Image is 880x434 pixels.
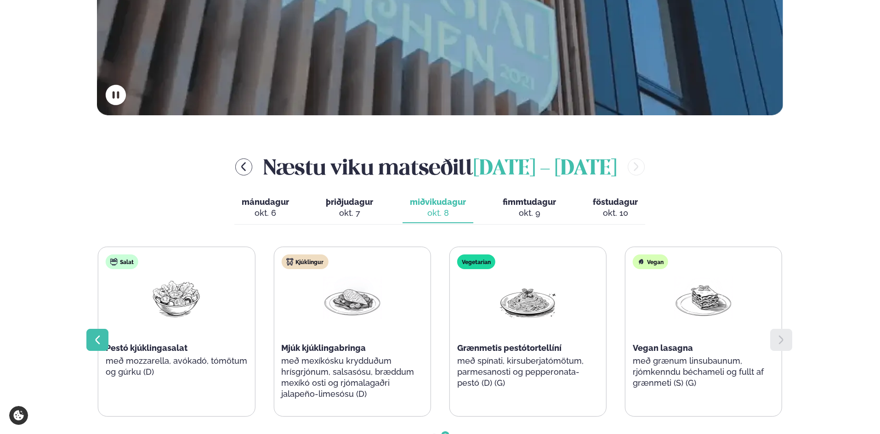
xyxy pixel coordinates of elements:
span: Vegan lasagna [633,343,693,353]
span: [DATE] - [DATE] [473,159,617,179]
div: okt. 10 [593,208,638,219]
p: með mexíkósku krydduðum hrísgrjónum, salsasósu, bræddum mexíkó osti og rjómalagaðri jalapeño-lime... [281,355,423,400]
img: Vegan.svg [637,258,645,265]
span: Mjúk kjúklingabringa [281,343,366,353]
div: Kjúklingur [281,254,328,269]
div: okt. 7 [326,208,373,219]
span: fimmtudagur [503,197,556,207]
div: Vegan [633,254,668,269]
span: mánudagur [242,197,289,207]
img: Chicken-breast.png [323,276,381,319]
p: með grænum linsubaunum, rjómkenndu béchameli og fullt af grænmeti (S) (G) [633,355,774,389]
div: Salat [106,254,138,269]
span: föstudagur [593,197,638,207]
button: fimmtudagur okt. 9 [495,193,563,223]
span: Pestó kjúklingasalat [106,343,187,353]
span: Grænmetis pestótortellíní [457,343,562,353]
button: þriðjudagur okt. 7 [318,193,380,223]
button: menu-btn-right [628,158,645,175]
div: okt. 9 [503,208,556,219]
div: okt. 8 [410,208,466,219]
img: Spagetti.png [499,276,557,319]
div: okt. 6 [242,208,289,219]
button: mánudagur okt. 6 [234,193,296,223]
p: með mozzarella, avókadó, tómötum og gúrku (D) [106,355,247,378]
span: miðvikudagur [410,197,466,207]
span: þriðjudagur [326,197,373,207]
h2: Næstu viku matseðill [263,152,617,182]
p: með spínati, kirsuberjatómötum, parmesanosti og pepperonata-pestó (D) (G) [457,355,599,389]
div: Vegetarian [457,254,495,269]
a: Cookie settings [9,406,28,425]
button: föstudagur okt. 10 [585,193,645,223]
button: miðvikudagur okt. 8 [403,193,473,223]
img: Salad.png [147,276,206,319]
img: Lasagna.png [674,276,733,319]
button: menu-btn-left [235,158,252,175]
img: chicken.svg [286,258,293,265]
img: salad.svg [110,258,118,265]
